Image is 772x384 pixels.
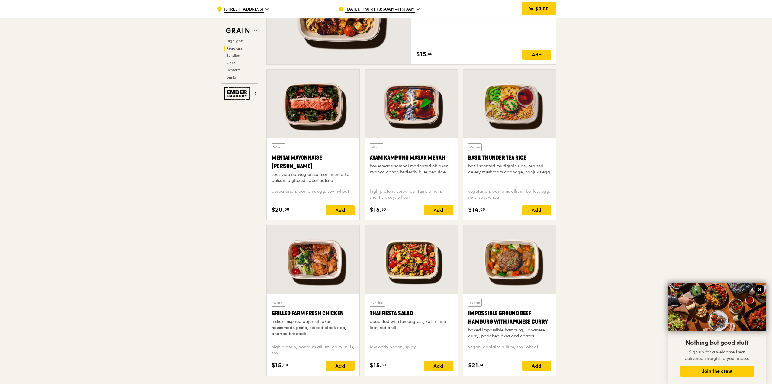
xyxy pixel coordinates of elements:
[381,363,386,367] span: 50
[755,285,764,294] button: Close
[272,344,355,356] div: high protein, contains allium, dairy, nuts, soy
[226,46,242,50] span: Regulars
[326,205,355,215] div: Add
[468,299,482,307] div: Warm
[424,205,453,215] div: Add
[370,361,381,370] span: $15.
[272,299,285,307] div: Warm
[381,207,386,212] span: 50
[480,207,485,212] span: 00
[226,61,235,65] span: Sides
[226,53,240,58] span: Bundles
[428,51,433,56] span: 50
[522,50,551,60] div: Add
[468,327,551,339] div: baked Impossible hamburg, Japanese curry, poached okra and carrots
[468,309,551,326] div: Impossible Ground Beef Hamburg with Japanese Curry
[535,6,549,11] span: $0.00
[370,319,453,331] div: accented with lemongrass, kaffir lime leaf, red chilli
[272,319,355,337] div: indian inspired cajun chicken, housemade pesto, spiced black rice, charred broccoli
[226,68,240,72] span: Desserts
[272,205,285,215] span: $20.
[370,344,453,356] div: low carb, vegan, spicy
[370,163,453,175] div: housemade sambal marinated chicken, nyonya achar, butterfly blue pea rice
[226,75,236,79] span: Drinks
[468,153,551,162] div: Basil Thunder Tea Rice
[370,143,383,151] div: Warm
[468,163,551,175] div: basil scented multigrain rice, braised celery mushroom cabbage, hanjuku egg
[680,366,754,377] button: Join the crew
[480,363,484,367] span: 50
[272,309,355,318] div: Grilled Farm Fresh Chicken
[468,205,480,215] span: $14.
[685,350,749,361] span: Sign up for a welcome treat delivered straight to your inbox.
[424,361,453,371] div: Add
[326,361,355,371] div: Add
[272,172,355,184] div: sous vide norwegian salmon, mentaiko, balsamic glazed sweet potato
[522,361,551,371] div: Add
[416,50,428,59] span: $15.
[468,143,482,151] div: Warm
[370,153,453,162] div: Ayam Kampung Masak Merah
[285,207,289,212] span: 00
[345,6,415,13] span: [DATE], Thu at 10:30AM–11:30AM
[224,6,264,13] span: [STREET_ADDRESS]
[272,361,283,370] span: $15.
[370,299,385,307] div: Chilled
[370,189,453,201] div: high protein, spicy, contains allium, shellfish, soy, wheat
[370,309,453,318] div: Thai Fiesta Salad
[468,361,480,370] span: $21.
[272,143,285,151] div: Warm
[522,205,551,215] div: Add
[468,344,551,356] div: vegan, contains allium, soy, wheat
[272,189,355,201] div: pescatarian, contains egg, soy, wheat
[668,283,766,331] img: DSC07876-Edit02-Large.jpeg
[468,189,551,201] div: vegetarian, contains allium, barley, egg, nuts, soy, wheat
[283,363,288,367] span: 00
[686,339,748,347] span: Nothing but good stuff
[224,25,252,36] img: Grain web logo
[226,39,243,43] span: Highlights
[370,205,381,215] span: $15.
[224,87,252,100] img: Ember Smokery web logo
[272,153,355,170] div: Mentai Mayonnaise [PERSON_NAME]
